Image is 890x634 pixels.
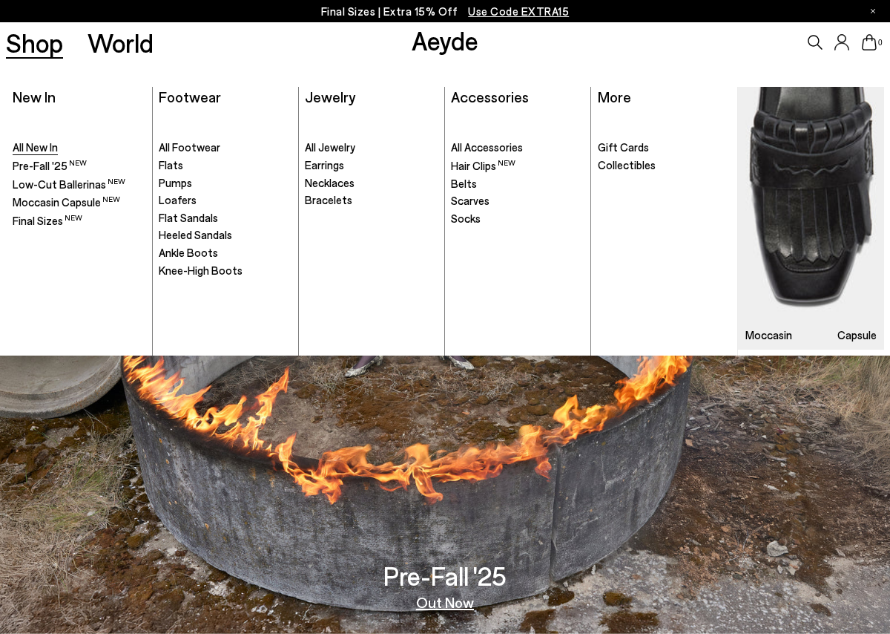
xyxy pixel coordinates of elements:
[451,194,584,209] a: Scarves
[738,87,883,349] img: Mobile_e6eede4d-78b8-4bd1-ae2a-4197e375e133_900x.jpg
[305,88,355,105] a: Jewelry
[598,140,732,155] a: Gift Cards
[451,158,584,174] a: Hair Clips
[13,195,146,210] a: Moccasin Capsule
[13,158,146,174] a: Pre-Fall '25
[159,264,243,277] span: Knee-High Boots
[598,88,631,105] a: More
[159,140,220,154] span: All Footwear
[13,177,146,192] a: Low-Cut Ballerinas
[321,2,570,21] p: Final Sizes | Extra 15% Off
[159,193,197,206] span: Loafers
[159,176,192,189] span: Pumps
[738,87,883,349] a: Moccasin Capsule
[451,212,481,225] span: Socks
[159,158,183,171] span: Flats
[877,39,884,47] span: 0
[305,193,438,208] a: Bracelets
[383,563,507,589] h3: Pre-Fall '25
[159,211,218,224] span: Flat Sandals
[451,140,523,154] span: All Accessories
[13,140,146,155] a: All New In
[13,88,56,105] a: New In
[745,330,792,341] h3: Moccasin
[451,177,584,192] a: Belts
[862,34,877,50] a: 0
[451,194,489,207] span: Scarves
[451,159,515,172] span: Hair Clips
[88,30,154,56] a: World
[305,193,352,206] span: Bracelets
[305,158,438,173] a: Earrings
[13,140,58,154] span: All New In
[159,140,292,155] a: All Footwear
[159,228,232,241] span: Heeled Sandals
[159,228,292,243] a: Heeled Sandals
[159,193,292,208] a: Loafers
[159,211,292,226] a: Flat Sandals
[451,140,584,155] a: All Accessories
[305,158,344,171] span: Earrings
[13,214,82,227] span: Final Sizes
[13,195,120,209] span: Moccasin Capsule
[159,176,292,191] a: Pumps
[159,158,292,173] a: Flats
[305,140,355,154] span: All Jewelry
[13,213,146,229] a: Final Sizes
[13,159,87,172] span: Pre-Fall '25
[598,140,649,154] span: Gift Cards
[598,158,656,171] span: Collectibles
[598,158,732,173] a: Collectibles
[451,212,584,226] a: Socks
[13,177,125,191] span: Low-Cut Ballerinas
[451,88,529,105] a: Accessories
[305,140,438,155] a: All Jewelry
[6,30,63,56] a: Shop
[416,595,474,610] a: Out Now
[159,88,221,105] a: Footwear
[451,177,477,190] span: Belts
[412,24,478,56] a: Aeyde
[159,246,218,259] span: Ankle Boots
[305,176,355,189] span: Necklaces
[305,176,438,191] a: Necklaces
[159,264,292,278] a: Knee-High Boots
[159,246,292,261] a: Ankle Boots
[468,4,569,18] span: Navigate to /collections/ss25-final-sizes
[837,330,877,341] h3: Capsule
